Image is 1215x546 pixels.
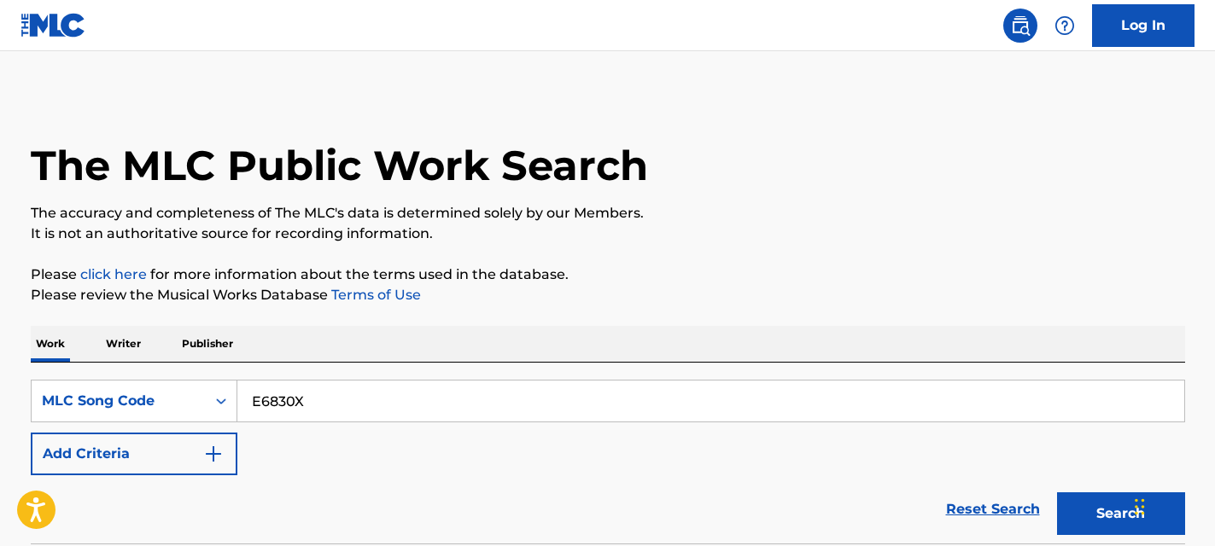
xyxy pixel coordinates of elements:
a: click here [80,266,147,282]
p: Publisher [177,326,238,362]
p: The accuracy and completeness of The MLC's data is determined solely by our Members. [31,203,1185,224]
div: MLC Song Code [42,391,196,411]
a: Terms of Use [328,287,421,303]
form: Search Form [31,380,1185,543]
a: Log In [1092,4,1195,47]
img: search [1010,15,1031,36]
img: MLC Logo [20,13,86,38]
a: Reset Search [938,491,1049,528]
p: It is not an authoritative source for recording information. [31,224,1185,244]
p: Writer [101,326,146,362]
button: Search [1057,492,1185,535]
h1: The MLC Public Work Search [31,140,648,191]
img: 9d2ae6d4665cec9f34b9.svg [203,444,224,464]
button: Add Criteria [31,433,237,475]
p: Please for more information about the terms used in the database. [31,264,1185,285]
p: Work [31,326,70,362]
iframe: Chat Widget [1130,464,1215,546]
p: Please review the Musical Works Database [31,285,1185,305]
div: Help [1048,9,1082,43]
img: help [1054,15,1075,36]
div: Drag [1135,481,1145,532]
a: Public Search [1003,9,1037,43]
